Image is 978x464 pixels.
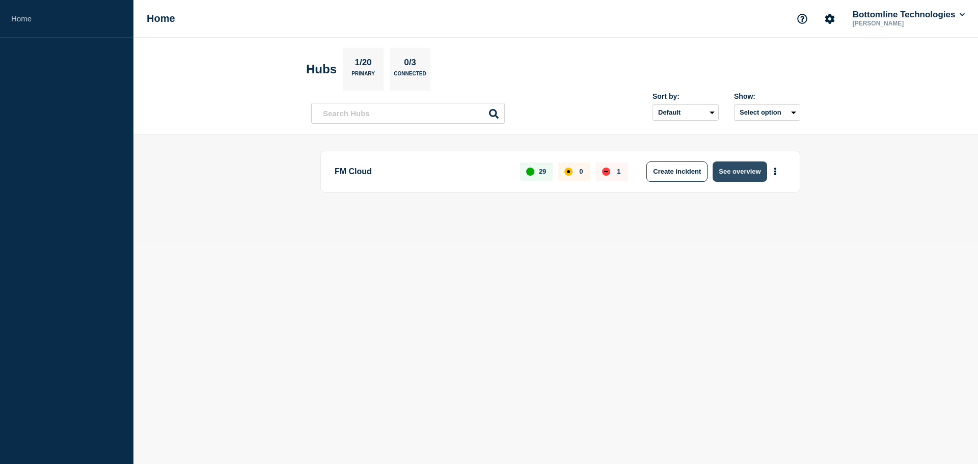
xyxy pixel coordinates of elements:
[851,10,967,20] button: Bottomline Technologies
[564,168,573,176] div: affected
[653,92,719,100] div: Sort by:
[311,103,505,124] input: Search Hubs
[851,20,957,27] p: [PERSON_NAME]
[394,71,426,81] p: Connected
[819,8,840,30] button: Account settings
[713,161,767,182] button: See overview
[306,62,337,76] h2: Hubs
[526,168,534,176] div: up
[792,8,813,30] button: Support
[579,168,583,175] p: 0
[351,71,375,81] p: Primary
[646,161,708,182] button: Create incident
[734,92,800,100] div: Show:
[734,104,800,121] button: Select option
[617,168,620,175] p: 1
[539,168,546,175] p: 29
[602,168,610,176] div: down
[147,13,175,24] h1: Home
[653,104,719,121] select: Sort by
[769,162,782,181] button: More actions
[351,58,375,71] p: 1/20
[400,58,420,71] p: 0/3
[335,161,508,182] p: FM Cloud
